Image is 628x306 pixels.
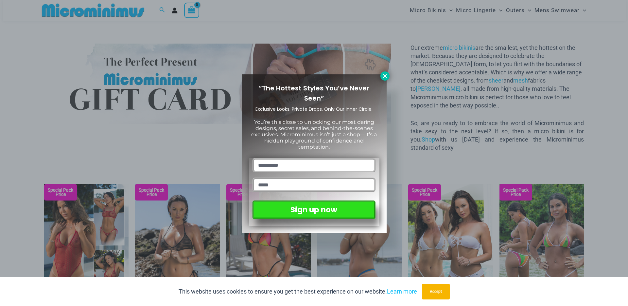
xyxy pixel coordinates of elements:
[259,84,369,103] span: “The Hottest Styles You’ve Never Seen”
[251,119,377,150] span: You’re this close to unlocking our most daring designs, secret sales, and behind-the-scenes exclu...
[387,288,417,295] a: Learn more
[253,201,375,219] button: Sign up now
[255,106,373,112] span: Exclusive Looks. Private Drops. Only Our Inner Circle.
[422,284,450,299] button: Accept
[179,287,417,296] p: This website uses cookies to ensure you get the best experience on our website.
[380,71,390,81] button: Close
